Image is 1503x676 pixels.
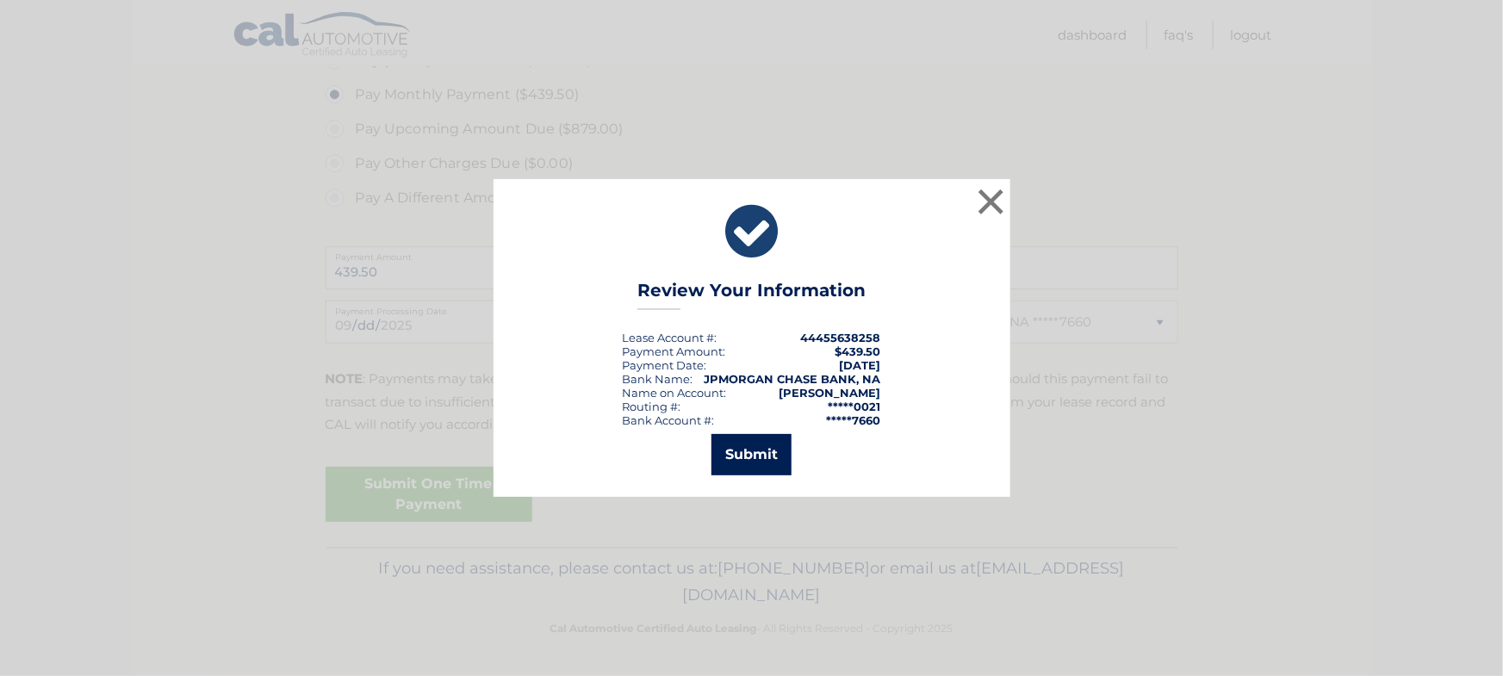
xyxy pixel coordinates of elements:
[840,358,881,372] span: [DATE]
[705,372,881,386] strong: JPMORGAN CHASE BANK, NA
[623,372,693,386] div: Bank Name:
[623,331,717,344] div: Lease Account #:
[623,358,705,372] span: Payment Date
[711,434,792,475] button: Submit
[801,331,881,344] strong: 44455638258
[623,386,727,400] div: Name on Account:
[779,386,881,400] strong: [PERSON_NAME]
[623,344,726,358] div: Payment Amount:
[974,184,1009,219] button: ×
[623,413,715,427] div: Bank Account #:
[835,344,881,358] span: $439.50
[623,358,707,372] div: :
[623,400,681,413] div: Routing #:
[637,280,866,310] h3: Review Your Information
